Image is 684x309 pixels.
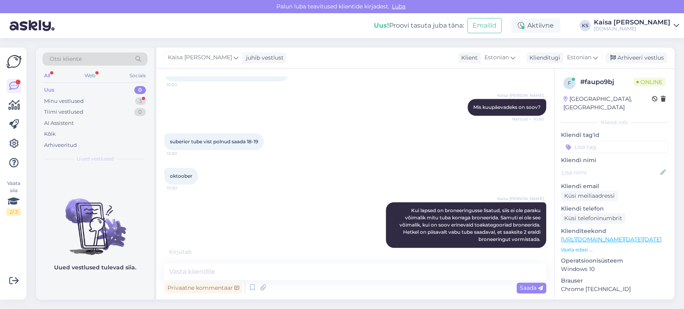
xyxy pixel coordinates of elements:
[467,18,502,33] button: Emailid
[44,119,74,127] div: AI Assistent
[605,52,667,63] div: Arhiveeri vestlus
[243,54,284,62] div: juhib vestlust
[374,22,389,29] b: Uus!
[164,283,242,293] div: Privaatne kommentaar
[168,53,232,62] span: Kaisa [PERSON_NAME]
[389,3,408,10] span: Luba
[50,55,82,63] span: Otsi kliente
[77,155,114,163] span: Uued vestlused
[526,54,560,62] div: Klienditugi
[44,141,77,149] div: Arhiveeritud
[561,265,668,273] p: Windows 10
[561,131,668,139] p: Kliendi tag'id
[568,80,571,86] span: f
[561,277,668,285] p: Brauser
[594,26,670,32] div: [DOMAIN_NAME]
[594,19,670,26] div: Kaisa [PERSON_NAME]
[561,182,668,191] p: Kliendi email
[135,97,146,105] div: 3
[400,207,542,242] span: Kui lapsed on broneeringusse lisatud, siis ei ole paraku võimalik mitu tuba korraga broneerida. S...
[170,138,258,144] span: suberior tube vist polnud saada 18-19
[83,70,97,81] div: Web
[6,54,22,69] img: Askly Logo
[44,97,84,105] div: Minu vestlused
[44,130,56,138] div: Kõik
[511,18,560,33] div: Aktiivne
[170,173,192,179] span: oktoober
[567,53,591,62] span: Estonian
[561,227,668,235] p: Klienditeekond
[44,86,54,94] div: Uus
[561,246,668,253] p: Vaata edasi ...
[36,184,154,256] img: No chats
[497,92,544,98] span: Kaisa [PERSON_NAME]
[6,209,21,216] div: 2 / 3
[473,104,541,110] span: Mis kuupäevadeks on soov?
[561,236,662,243] a: [URL][DOMAIN_NAME][DATE][DATE]
[561,141,668,153] input: Lisa tag
[561,285,668,293] p: Chrome [TECHNICAL_ID]
[42,70,52,81] div: All
[512,116,544,122] span: Nähtud ✓ 10:50
[134,86,146,94] div: 0
[458,54,478,62] div: Klient
[561,213,625,224] div: Küsi telefoninumbrit
[563,95,652,112] div: [GEOGRAPHIC_DATA], [GEOGRAPHIC_DATA]
[561,205,668,213] p: Kliendi telefon
[128,70,147,81] div: Socials
[44,108,83,116] div: Tiimi vestlused
[520,284,543,291] span: Saada
[633,78,666,86] span: Online
[579,20,591,31] div: KS
[561,119,668,126] div: Kliendi info
[561,257,668,265] p: Operatsioonisüsteem
[484,53,509,62] span: Estonian
[167,82,197,88] span: 10:50
[167,150,197,157] span: 10:50
[561,156,668,165] p: Kliendi nimi
[54,263,136,272] p: Uued vestlused tulevad siia.
[594,19,679,32] a: Kaisa [PERSON_NAME][DOMAIN_NAME]
[580,77,633,87] div: # faupo9bj
[497,196,544,202] span: Kaisa [PERSON_NAME]
[6,180,21,216] div: Vaata siia
[374,21,464,30] div: Proovi tasuta juba täna:
[164,248,546,256] div: Kirjutab
[192,248,193,255] span: .
[561,168,659,177] input: Lisa nimi
[134,108,146,116] div: 0
[167,185,197,191] span: 10:50
[561,191,618,201] div: Küsi meiliaadressi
